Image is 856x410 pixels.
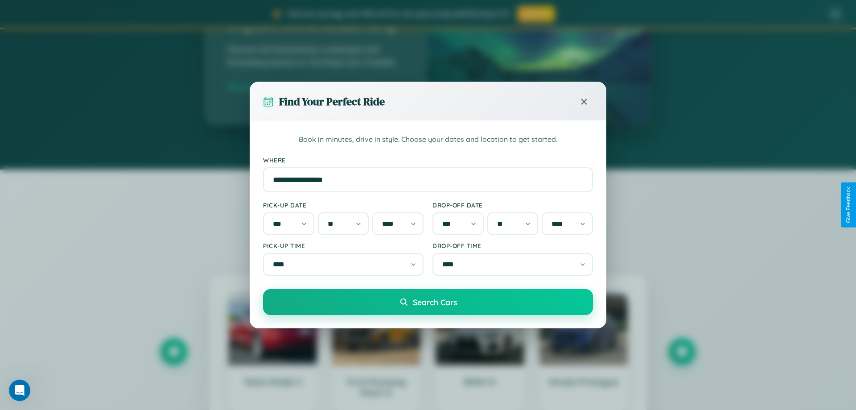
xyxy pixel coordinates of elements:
h3: Find Your Perfect Ride [279,94,385,109]
span: Search Cars [413,297,457,307]
label: Where [263,156,593,164]
label: Drop-off Date [432,201,593,209]
p: Book in minutes, drive in style. Choose your dates and location to get started. [263,134,593,145]
label: Drop-off Time [432,242,593,249]
label: Pick-up Time [263,242,424,249]
button: Search Cars [263,289,593,315]
label: Pick-up Date [263,201,424,209]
